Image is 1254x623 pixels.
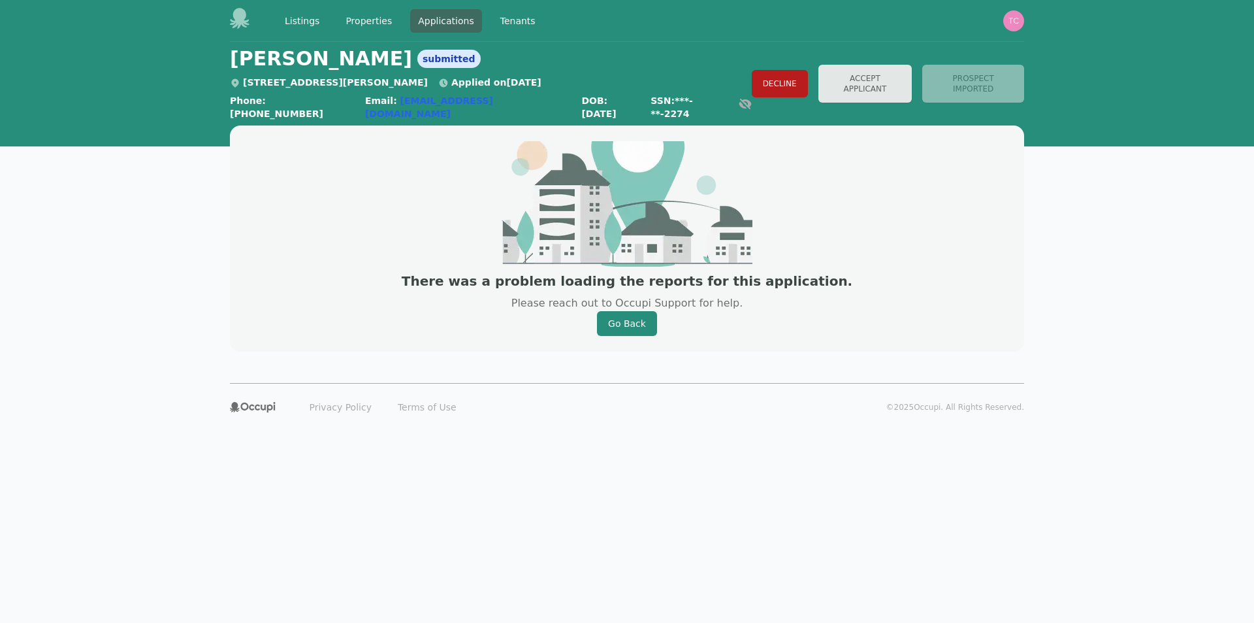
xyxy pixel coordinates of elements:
div: Phone: [PHONE_NUMBER] [230,94,355,120]
a: Listings [277,9,327,33]
a: Terms of Use [390,397,464,418]
div: DOB: [DATE] [581,94,640,120]
p: © 2025 Occupi. All Rights Reserved. [886,402,1024,413]
a: Privacy Policy [302,397,379,418]
h3: There was a problem loading the reports for this application. [402,272,852,290]
a: Tenants [492,9,543,33]
button: Accept Applicant [818,65,912,103]
span: [PERSON_NAME] [230,47,412,71]
img: empty_state_image [502,141,752,267]
a: [EMAIL_ADDRESS][DOMAIN_NAME] [365,95,493,119]
button: Decline [752,70,808,97]
p: Please reach out to Occupi Support for help. [511,295,743,311]
button: Go Back [597,311,657,336]
span: [STREET_ADDRESS][PERSON_NAME] [230,77,428,88]
a: Applications [410,9,482,33]
div: Email: [365,94,571,120]
span: Applied on [DATE] [438,77,541,88]
span: submitted [417,50,481,68]
a: Properties [338,9,400,33]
